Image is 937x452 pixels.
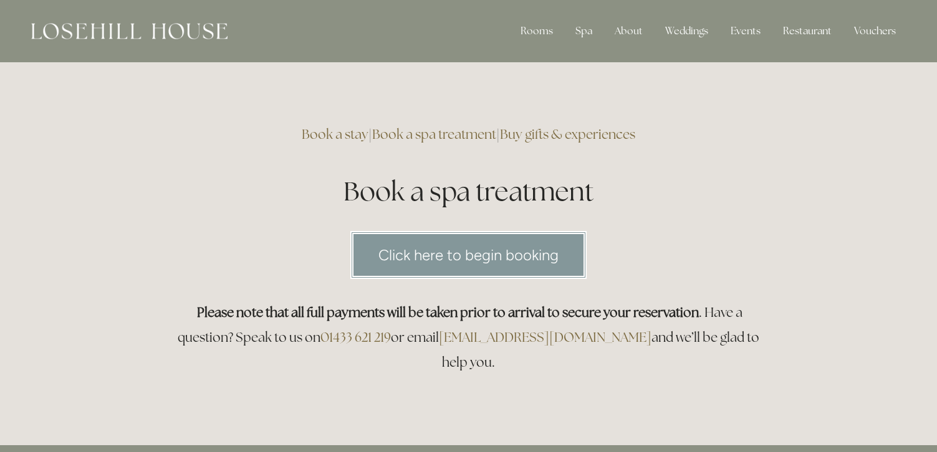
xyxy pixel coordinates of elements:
[31,23,228,39] img: Losehill House
[302,126,368,143] a: Book a stay
[320,329,391,346] a: 01433 621 219
[350,231,587,279] a: Click here to begin booking
[565,19,602,44] div: Spa
[773,19,842,44] div: Restaurant
[171,173,767,210] h1: Book a spa treatment
[171,122,767,147] h3: | |
[655,19,718,44] div: Weddings
[439,329,651,346] a: [EMAIL_ADDRESS][DOMAIN_NAME]
[511,19,563,44] div: Rooms
[844,19,906,44] a: Vouchers
[171,300,767,375] h3: . Have a question? Speak to us on or email and we’ll be glad to help you.
[605,19,653,44] div: About
[500,126,635,143] a: Buy gifts & experiences
[197,304,699,321] strong: Please note that all full payments will be taken prior to arrival to secure your reservation
[721,19,771,44] div: Events
[372,126,496,143] a: Book a spa treatment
